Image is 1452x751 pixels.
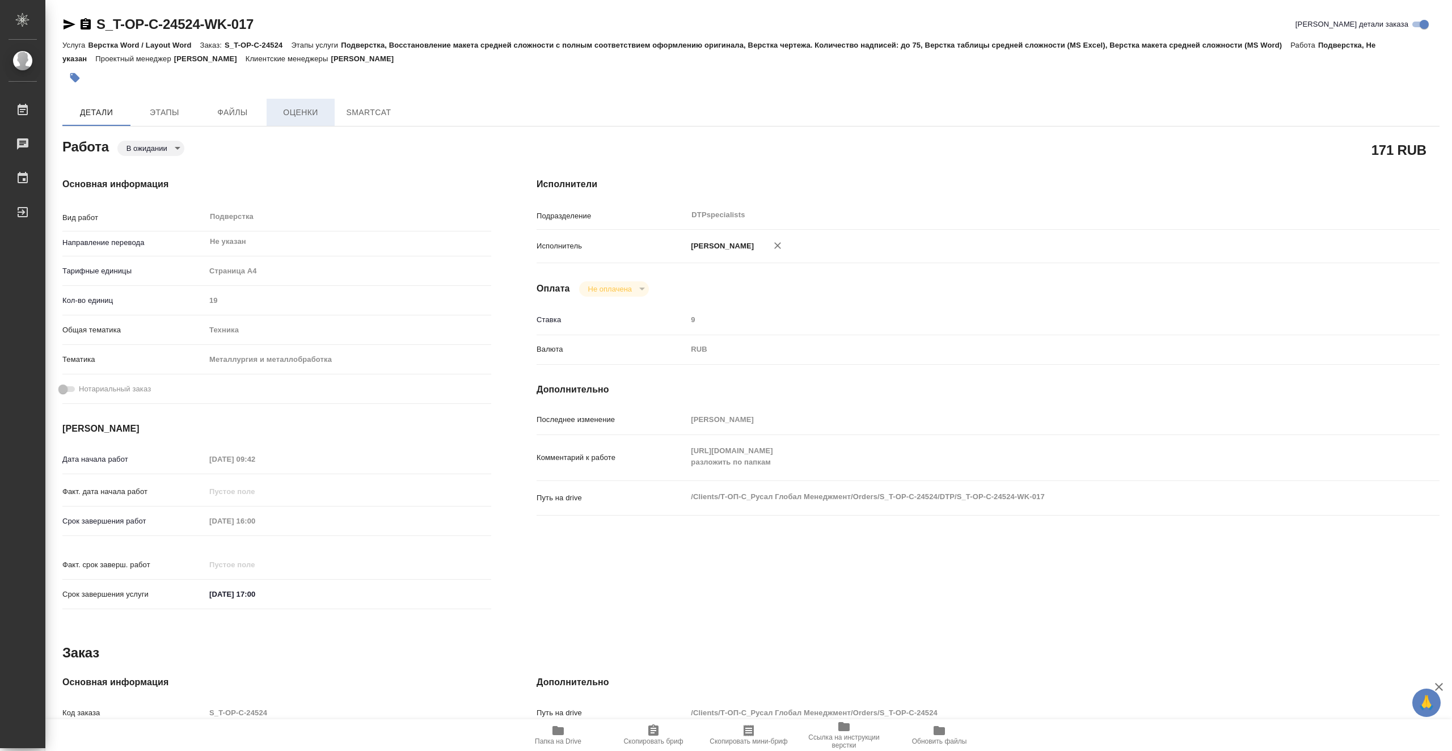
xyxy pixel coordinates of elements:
[96,16,254,32] a: S_T-OP-C-24524-WK-017
[62,65,87,90] button: Добавить тэг
[710,737,787,745] span: Скопировать мини-бриф
[537,676,1440,689] h4: Дополнительно
[79,383,151,395] span: Нотариальный заказ
[687,411,1364,428] input: Пустое поле
[341,106,396,120] span: SmartCat
[765,233,790,258] button: Удалить исполнителя
[137,106,192,120] span: Этапы
[205,320,491,340] div: Техника
[803,733,885,749] span: Ссылка на инструкции верстки
[205,556,305,573] input: Пустое поле
[205,586,305,602] input: ✎ Введи что-нибудь
[62,41,88,49] p: Услуга
[88,41,200,49] p: Верстка Word / Layout Word
[537,314,687,326] p: Ставка
[606,719,701,751] button: Скопировать бриф
[1412,689,1441,717] button: 🙏
[62,324,205,336] p: Общая тематика
[796,719,892,751] button: Ссылка на инструкции верстки
[117,141,184,156] div: В ожидании
[62,559,205,571] p: Факт. срок заверш. работ
[687,704,1364,721] input: Пустое поле
[273,106,328,120] span: Оценки
[174,54,246,63] p: [PERSON_NAME]
[62,676,491,689] h4: Основная информация
[200,41,225,49] p: Заказ:
[341,41,1290,49] p: Подверстка, Восстановление макета средней сложности с полным соответствием оформлению оригинала, ...
[537,383,1440,396] h4: Дополнительно
[1290,41,1318,49] p: Работа
[62,516,205,527] p: Срок завершения работ
[510,719,606,751] button: Папка на Drive
[1417,691,1436,715] span: 🙏
[687,441,1364,472] textarea: [URL][DOMAIN_NAME] разложить по папкам
[62,237,205,248] p: Направление перевода
[535,737,581,745] span: Папка на Drive
[687,340,1364,359] div: RUB
[62,295,205,306] p: Кол-во единиц
[62,354,205,365] p: Тематика
[246,54,331,63] p: Клиентские менеджеры
[585,284,635,294] button: Не оплачена
[537,282,570,296] h4: Оплата
[62,178,491,191] h4: Основная информация
[205,106,260,120] span: Файлы
[537,241,687,252] p: Исполнитель
[62,486,205,497] p: Факт. дата начала работ
[62,454,205,465] p: Дата начала работ
[579,281,649,297] div: В ожидании
[62,644,99,662] h2: Заказ
[62,136,109,156] h2: Работа
[205,261,491,281] div: Страница А4
[205,451,305,467] input: Пустое поле
[537,452,687,463] p: Комментарий к работе
[62,18,76,31] button: Скопировать ссылку для ЯМессенджера
[1371,140,1426,159] h2: 171 RUB
[205,483,305,500] input: Пустое поле
[687,487,1364,507] textarea: /Clients/Т-ОП-С_Русал Глобал Менеджмент/Orders/S_T-OP-C-24524/DTP/S_T-OP-C-24524-WK-017
[95,54,174,63] p: Проектный менеджер
[701,719,796,751] button: Скопировать мини-бриф
[687,311,1364,328] input: Пустое поле
[62,265,205,277] p: Тарифные единицы
[291,41,341,49] p: Этапы услуги
[205,513,305,529] input: Пустое поле
[62,707,205,719] p: Код заказа
[79,18,92,31] button: Скопировать ссылку
[537,414,687,425] p: Последнее изменение
[123,144,171,153] button: В ожидании
[912,737,967,745] span: Обновить файлы
[69,106,124,120] span: Детали
[687,241,754,252] p: [PERSON_NAME]
[1295,19,1408,30] span: [PERSON_NAME] детали заказа
[537,707,687,719] p: Путь на drive
[62,212,205,223] p: Вид работ
[205,350,491,369] div: Металлургия и металлобработка
[537,344,687,355] p: Валюта
[537,178,1440,191] h4: Исполнители
[537,492,687,504] p: Путь на drive
[225,41,291,49] p: S_T-OP-C-24524
[62,589,205,600] p: Срок завершения услуги
[205,292,491,309] input: Пустое поле
[892,719,987,751] button: Обновить файлы
[537,210,687,222] p: Подразделение
[205,704,491,721] input: Пустое поле
[623,737,683,745] span: Скопировать бриф
[62,422,491,436] h4: [PERSON_NAME]
[331,54,402,63] p: [PERSON_NAME]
